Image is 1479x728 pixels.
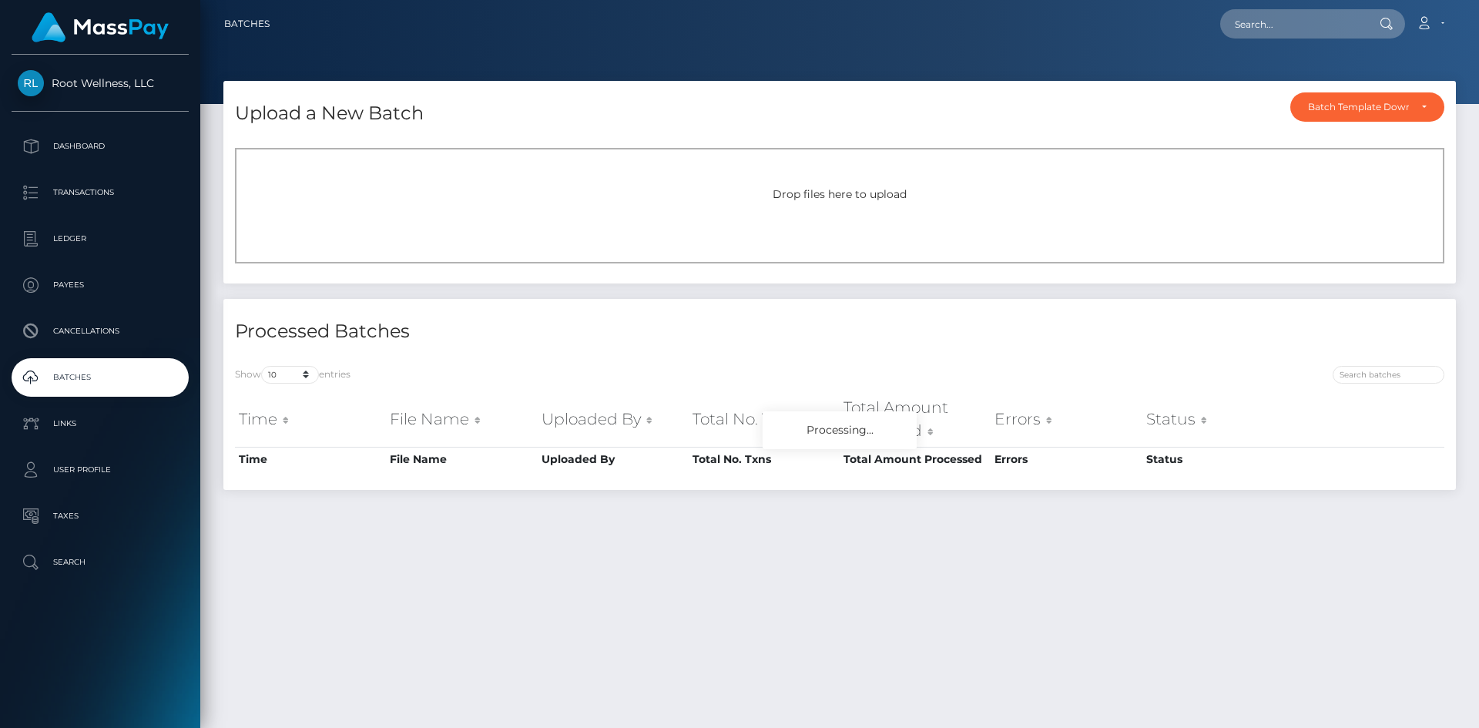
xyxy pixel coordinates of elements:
div: Processing... [763,411,917,449]
th: File Name [386,392,537,447]
th: Total No. Txns [689,392,840,447]
p: Payees [18,273,183,297]
th: Uploaded By [538,392,689,447]
img: MassPay Logo [32,12,169,42]
a: Search [12,543,189,582]
a: Links [12,404,189,443]
th: Total Amount Processed [840,392,991,447]
th: File Name [386,447,537,471]
th: Time [235,447,386,471]
th: Total Amount Processed [840,447,991,471]
th: Status [1142,447,1293,471]
a: Payees [12,266,189,304]
a: Ledger [12,220,189,258]
p: Taxes [18,505,183,528]
p: Ledger [18,227,183,250]
label: Show entries [235,366,350,384]
p: Dashboard [18,135,183,158]
a: Batches [224,8,270,40]
input: Search... [1220,9,1365,39]
img: Root Wellness, LLC [18,70,44,96]
a: Cancellations [12,312,189,351]
p: Transactions [18,181,183,204]
h4: Processed Batches [235,318,828,345]
th: Time [235,392,386,447]
a: Taxes [12,497,189,535]
th: Uploaded By [538,447,689,471]
span: Drop files here to upload [773,187,907,201]
p: Links [18,412,183,435]
a: Dashboard [12,127,189,166]
th: Status [1142,392,1293,447]
p: User Profile [18,458,183,481]
a: Transactions [12,173,189,212]
select: Showentries [261,366,319,384]
span: Root Wellness, LLC [12,76,189,90]
input: Search batches [1333,366,1444,384]
p: Batches [18,366,183,389]
a: User Profile [12,451,189,489]
th: Errors [991,447,1142,471]
button: Batch Template Download [1290,92,1444,122]
p: Cancellations [18,320,183,343]
th: Errors [991,392,1142,447]
a: Batches [12,358,189,397]
h4: Upload a New Batch [235,100,424,127]
p: Search [18,551,183,574]
th: Total No. Txns [689,447,840,471]
div: Batch Template Download [1308,101,1409,113]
